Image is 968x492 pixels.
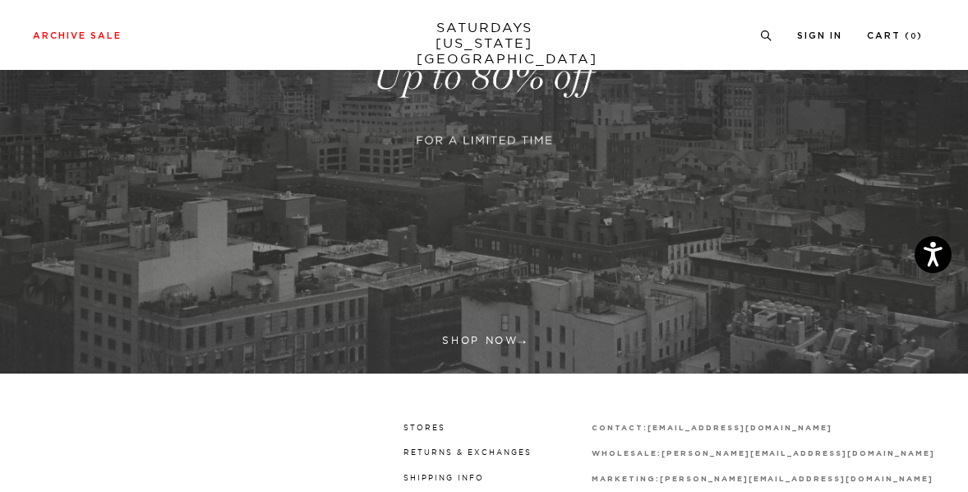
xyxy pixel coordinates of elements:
a: [PERSON_NAME][EMAIL_ADDRESS][DOMAIN_NAME] [660,474,933,483]
small: 0 [910,33,917,40]
a: Cart (0) [867,31,923,40]
a: [PERSON_NAME][EMAIL_ADDRESS][DOMAIN_NAME] [661,448,935,457]
strong: [PERSON_NAME][EMAIL_ADDRESS][DOMAIN_NAME] [660,476,933,483]
a: SATURDAYS[US_STATE][GEOGRAPHIC_DATA] [417,20,552,67]
strong: marketing: [592,476,660,483]
a: Returns & Exchanges [403,448,532,457]
a: Shipping Info [403,473,484,482]
a: Sign In [797,31,842,40]
strong: wholesale: [592,450,661,457]
strong: [EMAIL_ADDRESS][DOMAIN_NAME] [648,425,832,432]
a: Archive Sale [33,31,122,40]
a: Stores [403,423,445,432]
a: [EMAIL_ADDRESS][DOMAIN_NAME] [648,423,832,432]
strong: [PERSON_NAME][EMAIL_ADDRESS][DOMAIN_NAME] [661,450,935,457]
strong: contact: [592,425,648,432]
